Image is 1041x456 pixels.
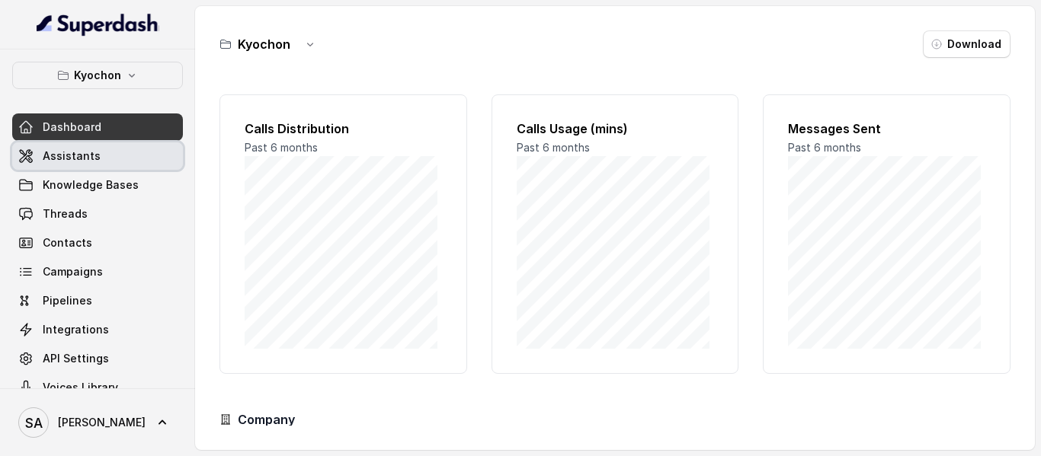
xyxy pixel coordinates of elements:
[12,113,183,141] a: Dashboard
[58,415,146,430] span: [PERSON_NAME]
[43,351,109,366] span: API Settings
[788,141,861,154] span: Past 6 months
[12,200,183,228] a: Threads
[43,264,103,279] span: Campaigns
[12,345,183,372] a: API Settings
[43,235,92,250] span: Contacts
[12,374,183,401] a: Voices Library
[238,35,290,53] h3: Kyochon
[12,229,183,257] a: Contacts
[43,148,101,164] span: Assistants
[12,258,183,285] a: Campaigns
[25,415,43,431] text: SA
[245,141,318,154] span: Past 6 months
[517,141,590,154] span: Past 6 months
[12,316,183,343] a: Integrations
[43,177,139,193] span: Knowledge Bases
[43,206,88,222] span: Threads
[245,120,442,138] h2: Calls Distribution
[238,410,295,429] h3: Company
[12,287,183,314] a: Pipelines
[12,142,183,170] a: Assistants
[923,30,1011,58] button: Download
[43,120,101,135] span: Dashboard
[43,322,109,337] span: Integrations
[12,62,183,89] button: Kyochon
[74,66,121,85] p: Kyochon
[43,293,92,308] span: Pipelines
[517,120,714,138] h2: Calls Usage (mins)
[788,120,985,138] h2: Messages Sent
[37,12,159,37] img: light.svg
[12,401,183,444] a: [PERSON_NAME]
[12,171,183,199] a: Knowledge Bases
[43,380,118,395] span: Voices Library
